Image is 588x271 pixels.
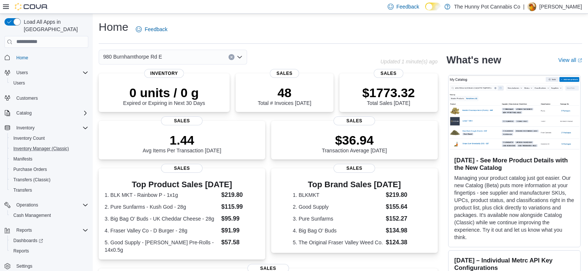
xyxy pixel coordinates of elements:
[123,85,205,106] div: Expired or Expiring in Next 30 Days
[10,79,28,87] a: Users
[7,235,91,246] a: Dashboards
[144,69,184,78] span: Inventory
[10,155,35,163] a: Manifests
[13,187,32,193] span: Transfers
[13,53,31,62] a: Home
[293,215,383,222] dt: 3. Pure Sunfarms
[1,67,91,78] button: Users
[99,20,128,34] h1: Home
[16,55,28,61] span: Home
[221,226,259,235] dd: $91.99
[16,263,32,269] span: Settings
[10,247,88,255] span: Reports
[123,85,205,100] p: 0 units / 0 g
[425,3,441,10] input: Dark Mode
[13,93,88,103] span: Customers
[7,210,91,221] button: Cash Management
[13,238,43,244] span: Dashboards
[13,135,45,141] span: Inventory Count
[10,211,54,220] a: Cash Management
[293,191,383,199] dt: 1. BLKMKT
[10,175,53,184] a: Transfers (Classic)
[322,133,387,153] div: Transaction Average [DATE]
[13,146,69,152] span: Inventory Manager (Classic)
[270,69,299,78] span: Sales
[397,3,419,10] span: Feedback
[558,57,582,63] a: View allExternal link
[10,186,35,195] a: Transfers
[142,133,221,153] div: Avg Items Per Transaction [DATE]
[161,164,203,173] span: Sales
[105,180,259,189] h3: Top Product Sales [DATE]
[13,166,47,172] span: Purchase Orders
[1,123,91,133] button: Inventory
[1,200,91,210] button: Operations
[7,185,91,195] button: Transfers
[10,175,88,184] span: Transfers (Classic)
[221,202,259,211] dd: $115.99
[10,134,48,143] a: Inventory Count
[334,116,375,125] span: Sales
[13,80,25,86] span: Users
[10,144,72,153] a: Inventory Manager (Classic)
[1,93,91,103] button: Customers
[7,154,91,164] button: Manifests
[293,239,383,246] dt: 5. The Original Fraser Valley Weed Co.
[13,68,31,77] button: Users
[1,108,91,118] button: Catalog
[7,143,91,154] button: Inventory Manager (Classic)
[13,156,32,162] span: Manifests
[386,191,416,199] dd: $219.80
[7,164,91,175] button: Purchase Orders
[13,226,35,235] button: Reports
[10,211,88,220] span: Cash Management
[16,70,28,76] span: Users
[142,133,221,148] p: 1.44
[454,174,574,241] p: Managing your product catalog just got easier. Our new Catalog (Beta) puts more information at yo...
[105,191,219,199] dt: 1. BLK MKT - Rainbow P - 1x1g
[528,2,536,11] div: Andy Ramgobin
[13,226,88,235] span: Reports
[454,156,574,171] h3: [DATE] - See More Product Details with the New Catalog
[13,201,88,209] span: Operations
[13,94,41,103] a: Customers
[362,85,415,106] div: Total Sales [DATE]
[425,10,426,11] span: Dark Mode
[16,227,32,233] span: Reports
[7,175,91,185] button: Transfers (Classic)
[15,3,48,10] img: Cova
[13,177,50,183] span: Transfers (Classic)
[13,109,35,118] button: Catalog
[293,203,383,211] dt: 2. Good Supply
[13,123,88,132] span: Inventory
[16,202,38,208] span: Operations
[16,95,38,101] span: Customers
[293,227,383,234] dt: 4. Big Bag O' Buds
[258,85,311,106] div: Total # Invoices [DATE]
[10,79,88,87] span: Users
[10,165,50,174] a: Purchase Orders
[1,52,91,63] button: Home
[334,164,375,173] span: Sales
[221,238,259,247] dd: $57.58
[16,110,32,116] span: Catalog
[133,22,170,37] a: Feedback
[258,85,311,100] p: 48
[293,180,416,189] h3: Top Brand Sales [DATE]
[105,215,219,222] dt: 3. Big Bag O' Buds - UK Cheddar Cheese - 28g
[374,69,403,78] span: Sales
[13,68,88,77] span: Users
[7,78,91,88] button: Users
[13,212,51,218] span: Cash Management
[10,134,88,143] span: Inventory Count
[13,248,29,254] span: Reports
[10,247,32,255] a: Reports
[10,165,88,174] span: Purchase Orders
[10,236,88,245] span: Dashboards
[386,238,416,247] dd: $124.38
[16,125,35,131] span: Inventory
[145,26,167,33] span: Feedback
[539,2,582,11] p: [PERSON_NAME]
[322,133,387,148] p: $36.94
[380,59,437,65] p: Updated 1 minute(s) ago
